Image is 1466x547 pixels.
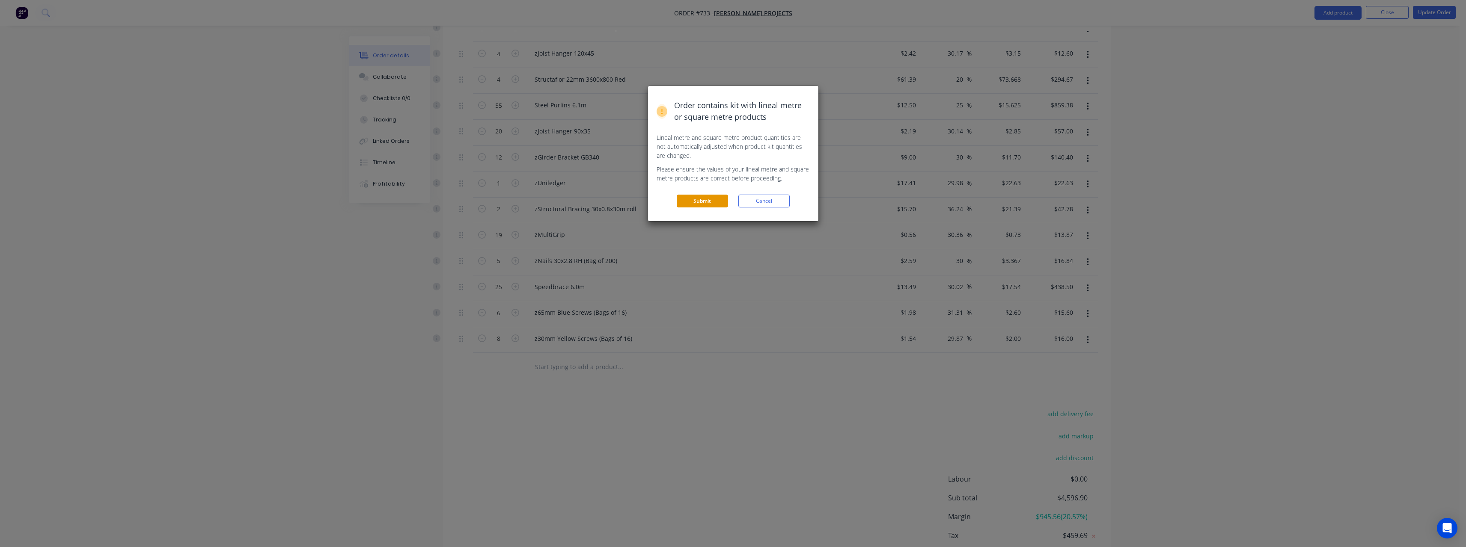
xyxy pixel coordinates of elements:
span: Order contains kit with lineal metre or square metre products [674,100,810,123]
button: Cancel [738,195,790,207]
p: Please ensure the values of your lineal metre and square metre products are correct before procee... [657,165,810,183]
p: Lineal metre and square metre product quantities are not automatically adjusted when product kit ... [657,133,810,160]
button: Submit [677,195,728,207]
div: Open Intercom Messenger [1437,518,1457,538]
